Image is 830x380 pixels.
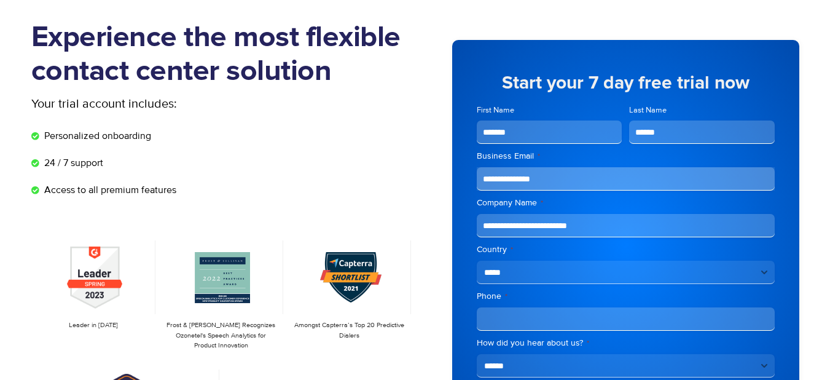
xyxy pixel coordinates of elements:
[477,74,775,92] h5: Start your 7 day free trial now
[41,183,176,197] span: Access to all premium features
[31,95,323,113] p: Your trial account includes:
[629,105,775,116] label: Last Name
[477,337,775,349] label: How did you hear about us?
[165,320,277,351] p: Frost & [PERSON_NAME] Recognizes Ozonetel's Speech Analytics for Product Innovation
[477,290,775,303] label: Phone
[37,320,149,331] p: Leader in [DATE]
[477,197,775,209] label: Company Name
[41,156,103,170] span: 24 / 7 support
[477,243,775,256] label: Country
[293,320,405,341] p: Amongst Capterra’s Top 20 Predictive Dialers
[41,129,151,143] span: Personalized onboarding
[477,105,622,116] label: First Name
[31,21,415,89] h1: Experience the most flexible contact center solution
[477,150,775,162] label: Business Email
